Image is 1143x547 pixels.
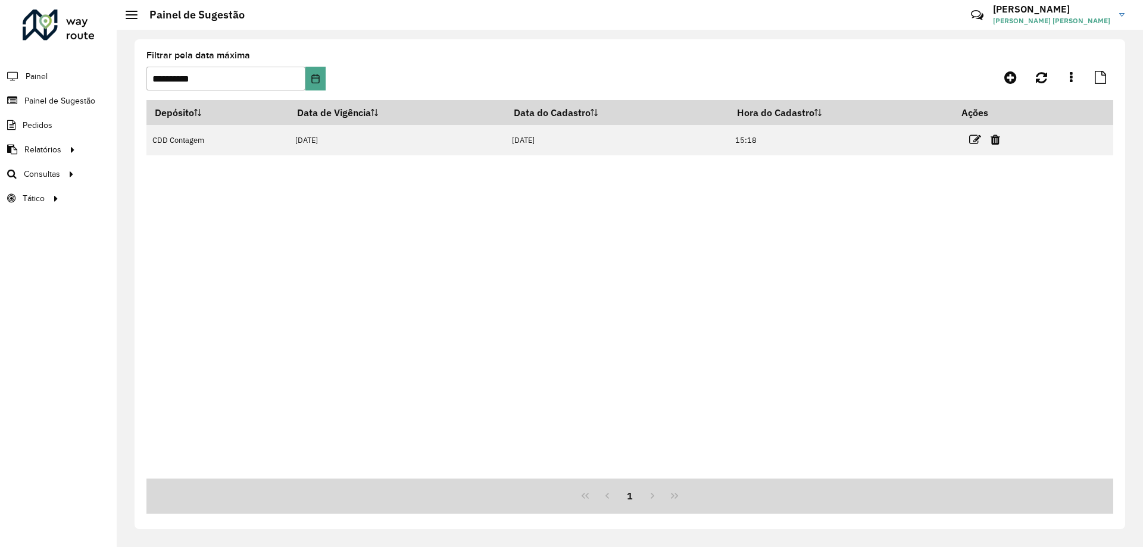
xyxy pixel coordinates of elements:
[619,485,641,507] button: 1
[24,168,60,180] span: Consultas
[289,125,505,155] td: [DATE]
[729,100,953,125] th: Hora do Cadastro
[289,100,505,125] th: Data de Vigência
[305,67,325,90] button: Choose Date
[146,125,289,155] td: CDD Contagem
[505,100,729,125] th: Data do Cadastro
[26,70,48,83] span: Painel
[505,125,729,155] td: [DATE]
[964,2,990,28] a: Contato Rápido
[146,100,289,125] th: Depósito
[993,4,1110,15] h3: [PERSON_NAME]
[146,48,250,62] label: Filtrar pela data máxima
[729,125,953,155] td: 15:18
[23,119,52,132] span: Pedidos
[24,95,95,107] span: Painel de Sugestão
[993,15,1110,26] span: [PERSON_NAME] [PERSON_NAME]
[954,100,1025,125] th: Ações
[24,143,61,156] span: Relatórios
[969,132,981,148] a: Editar
[991,132,1000,148] a: Excluir
[138,8,245,21] h2: Painel de Sugestão
[23,192,45,205] span: Tático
